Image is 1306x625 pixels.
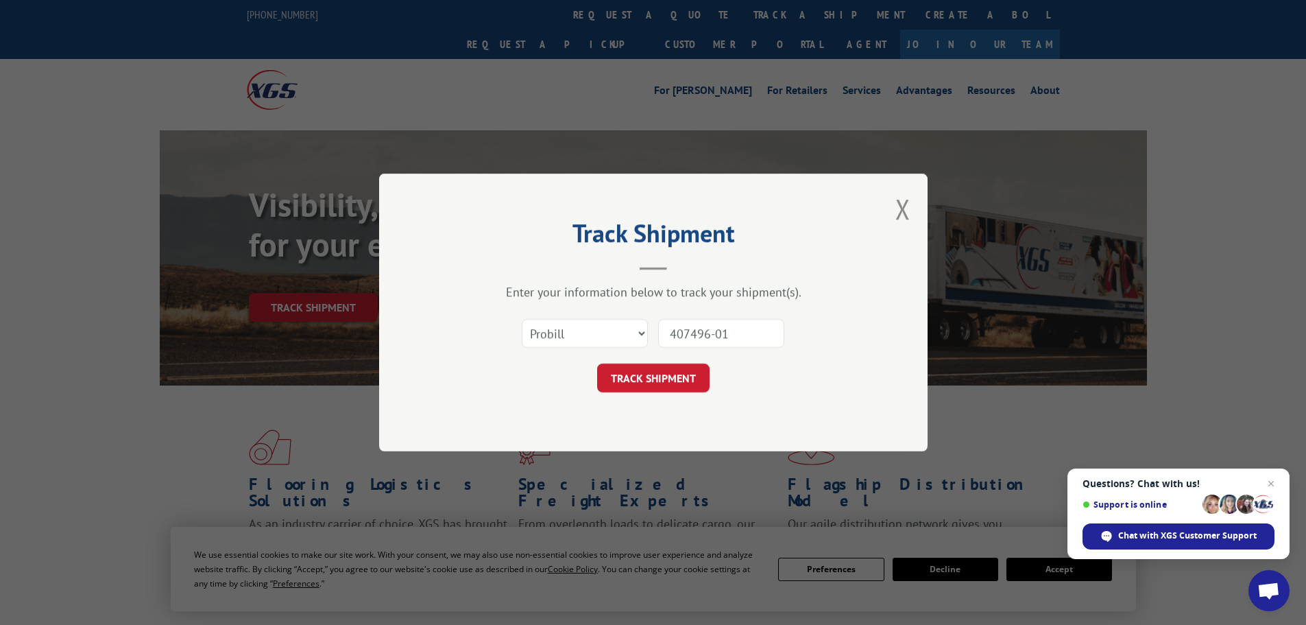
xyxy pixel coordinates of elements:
[448,224,859,250] h2: Track Shipment
[448,284,859,300] div: Enter your information below to track your shipment(s).
[1248,570,1290,611] div: Open chat
[658,319,784,348] input: Number(s)
[1083,478,1274,489] span: Questions? Chat with us!
[1083,499,1198,510] span: Support is online
[895,191,910,227] button: Close modal
[597,364,710,392] button: TRACK SHIPMENT
[1118,530,1257,542] span: Chat with XGS Customer Support
[1083,523,1274,550] div: Chat with XGS Customer Support
[1263,475,1279,492] span: Close chat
